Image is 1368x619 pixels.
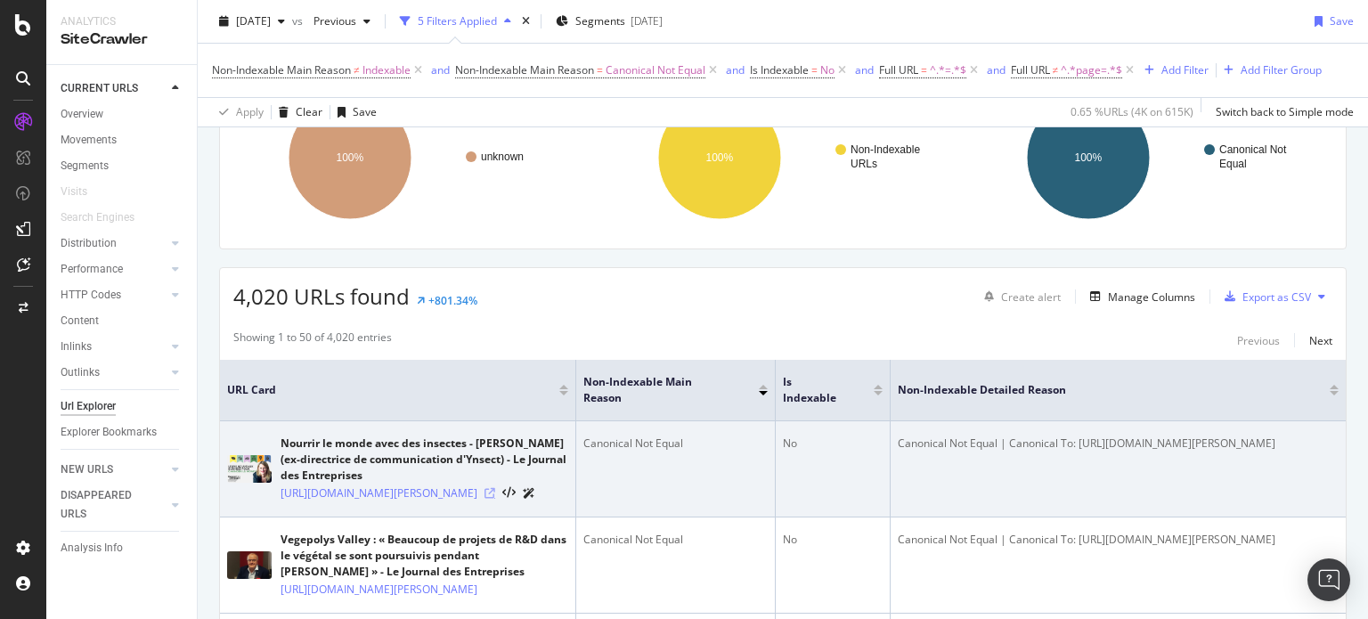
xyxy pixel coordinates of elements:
[1217,282,1311,311] button: Export as CSV
[851,158,877,170] text: URLs
[227,382,555,398] span: URL Card
[898,382,1303,398] span: Non-Indexable Detailed Reason
[1309,330,1332,351] button: Next
[549,7,670,36] button: Segments[DATE]
[330,98,377,126] button: Save
[1217,60,1322,81] button: Add Filter Group
[272,98,322,126] button: Clear
[393,7,518,36] button: 5 Filters Applied
[61,539,184,558] a: Analysis Info
[61,183,87,201] div: Visits
[431,62,450,77] div: and
[61,363,100,382] div: Outlinks
[61,234,117,253] div: Distribution
[1307,558,1350,601] div: Open Intercom Messenger
[61,423,157,442] div: Explorer Bookmarks
[631,13,663,29] div: [DATE]
[977,282,1061,311] button: Create alert
[898,532,1339,548] div: Canonical Not Equal | Canonical To: [URL][DOMAIN_NAME][PERSON_NAME]
[783,532,883,548] div: No
[61,157,109,175] div: Segments
[61,105,103,124] div: Overview
[212,98,264,126] button: Apply
[353,104,377,119] div: Save
[61,157,184,175] a: Segments
[575,13,625,29] span: Segments
[481,151,524,163] text: unknown
[583,532,768,548] div: Canonical Not Equal
[972,80,1328,235] svg: A chart.
[1137,60,1209,81] button: Add Filter
[1216,104,1354,119] div: Switch back to Simple mode
[233,80,590,235] svg: A chart.
[292,13,306,29] span: vs
[851,143,920,156] text: Non-Indexable
[61,260,123,279] div: Performance
[61,312,184,330] a: Content
[518,12,533,30] div: times
[61,131,184,150] a: Movements
[898,436,1339,452] div: Canonical Not Equal | Canonical To: [URL][DOMAIN_NAME][PERSON_NAME]
[61,460,167,479] a: NEW URLS
[61,260,167,279] a: Performance
[1330,13,1354,29] div: Save
[306,13,356,29] span: Previous
[1108,289,1195,305] div: Manage Columns
[281,436,568,484] div: Nourrir le monde avec des insectes - [PERSON_NAME] (ex-directrice de communication d'Ynsect) - Le...
[337,151,364,164] text: 100%
[850,61,879,78] button: and
[61,131,117,150] div: Movements
[1053,62,1059,77] span: ≠
[233,281,410,311] span: 4,020 URLs found
[1083,286,1195,307] button: Manage Columns
[1309,333,1332,348] div: Next
[61,397,184,416] a: Url Explorer
[61,14,183,29] div: Analytics
[603,80,959,235] svg: A chart.
[418,13,497,29] div: 5 Filters Applied
[583,436,768,452] div: Canonical Not Equal
[1209,98,1354,126] button: Switch back to Simple mode
[61,486,151,524] div: DISAPPEARED URLS
[236,13,271,29] span: 2025 Sep. 3rd
[281,485,477,502] a: [URL][DOMAIN_NAME][PERSON_NAME]
[212,7,292,36] button: [DATE]
[61,312,99,330] div: Content
[61,397,116,416] div: Url Explorer
[1237,330,1280,351] button: Previous
[281,532,568,580] div: Vegepolys Valley : « Beaucoup de projets de R&D dans le végétal se sont poursuivis pendant [PERSO...
[981,61,1011,78] button: and
[281,581,477,599] a: [URL][DOMAIN_NAME][PERSON_NAME]
[212,62,351,77] span: Non-Indexable Main Reason
[1001,289,1061,305] div: Create alert
[921,62,927,77] span: =
[236,104,264,119] div: Apply
[61,486,167,524] a: DISAPPEARED URLS
[855,62,874,77] div: and
[1061,58,1122,83] span: ^.*page=.*$
[1241,62,1322,77] div: Add Filter Group
[306,7,378,36] button: Previous
[61,79,138,98] div: CURRENT URLS
[362,58,411,83] span: Indexable
[61,363,167,382] a: Outlinks
[227,455,272,483] img: main image
[61,208,134,227] div: Search Engines
[61,338,92,356] div: Inlinks
[597,62,603,77] span: =
[61,79,167,98] a: CURRENT URLS
[783,374,847,406] span: Is Indexable
[1011,62,1050,77] span: Full URL
[61,105,184,124] a: Overview
[354,62,360,77] span: ≠
[233,330,392,351] div: Showing 1 to 50 of 4,020 entries
[502,487,516,500] button: View HTML Source
[1075,151,1103,164] text: 100%
[1219,158,1247,170] text: Equal
[783,436,883,452] div: No
[820,58,835,83] span: No
[811,62,818,77] span: =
